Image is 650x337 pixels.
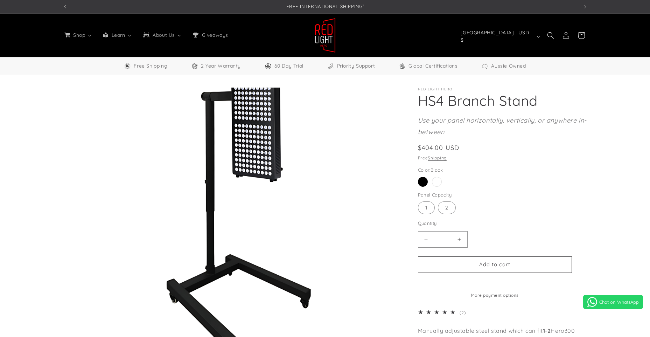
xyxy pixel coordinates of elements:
[124,62,167,70] a: Free Worldwide Shipping
[265,63,272,70] img: Trial Icon
[418,177,428,187] label: Black
[461,29,533,44] span: [GEOGRAPHIC_DATA] | USD $
[327,62,375,70] a: Priority Support
[418,154,588,161] div: Free .
[151,32,176,38] span: About Us
[201,32,229,38] span: Giveaways
[265,62,303,70] a: 60 Day Trial
[191,62,241,70] a: 2 Year Warranty
[286,4,364,9] span: FREE INTERNATIONAL SHIPPING¹
[438,201,456,214] label: 2
[337,62,375,70] span: Priority Support
[72,32,86,38] span: Shop
[418,87,588,91] p: Red Light Hero
[399,63,406,70] img: Certifications Icon
[481,63,488,70] img: Aussie Owned Icon
[191,63,198,70] img: Warranty Icon
[124,63,131,70] img: Free Shipping Icon
[432,177,442,187] label: White
[481,62,526,70] a: Aussie Owned
[58,28,97,42] a: Shop
[110,32,126,38] span: Learn
[456,30,543,43] button: [GEOGRAPHIC_DATA] | USD $
[312,15,338,55] a: Red Light Hero
[418,201,435,214] label: 1
[137,28,187,42] a: About Us
[201,62,241,70] span: 2 Year Warranty
[418,256,572,273] button: Add to cart
[97,28,137,42] a: Learn
[491,62,526,70] span: Aussie Owned
[418,143,460,152] span: $404.00 USD
[134,62,167,70] span: Free Shipping
[418,220,572,227] label: Quantity
[418,292,572,298] a: More payment options
[418,91,588,110] h1: HS4 Branch Stand
[418,192,453,199] legend: Panel Capacity
[187,28,233,42] a: Giveaways
[460,310,466,315] span: (2)
[418,307,458,317] div: 5.0 out of 5.0 stars
[327,63,334,70] img: Support Icon
[428,155,447,160] a: Shipping
[408,62,458,70] span: Global Certifications
[274,62,303,70] span: 60 Day Trial
[431,167,443,173] span: Black
[583,295,643,309] a: Chat on WhatsApp
[418,167,443,174] legend: Color:
[543,327,551,334] strong: 1-2
[599,299,639,305] span: Chat on WhatsApp
[543,28,558,43] summary: Search
[418,116,587,136] em: Use your panel horizontally, vertically, or anywhere in-between
[399,62,458,70] a: Global Certifications
[315,18,336,53] img: Red Light Hero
